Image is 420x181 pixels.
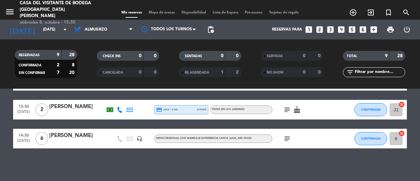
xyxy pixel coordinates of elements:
[267,55,283,58] span: SERVIDAS
[154,54,158,58] strong: 0
[359,25,367,34] i: looks_6
[145,11,178,14] span: Mapa de mesas
[399,20,415,39] div: LOG OUT
[139,70,141,75] strong: 0
[156,137,252,140] span: Menú Regional con maridaje Experiencia Santa Julia
[272,27,302,32] span: Reservas para
[19,64,41,67] span: CONFIRMADA
[185,55,202,58] span: SENTADAS
[69,53,76,57] strong: 28
[266,11,302,14] span: Tarjetas de regalo
[19,54,40,57] span: RESERVADAS
[19,71,45,75] span: SIN CONFIRMAR
[398,130,405,137] i: cancel
[369,25,378,34] i: add_box
[236,137,252,140] span: , ARS 95000
[349,9,357,16] i: add_circle_outline
[318,70,322,75] strong: 0
[154,70,158,75] strong: 0
[185,71,209,74] span: RE AGENDADA
[61,26,69,34] i: arrow_drop_down
[387,26,394,34] span: print
[402,9,410,16] i: search
[57,70,59,75] strong: 7
[361,137,381,140] span: CONFIRMADA
[354,103,387,116] button: CONFIRMADA
[236,54,240,58] strong: 0
[178,11,209,14] span: Disponibilidad
[367,9,375,16] i: exit_to_app
[156,107,178,113] span: visa * 1748
[361,108,381,111] span: CONFIRMADA
[304,25,313,34] i: looks_one
[283,106,291,114] i: subject
[221,70,223,75] strong: 1
[5,7,15,17] i: menu
[403,26,411,34] i: power_settings_new
[15,131,32,139] span: 14:30
[354,69,405,76] input: Filtrar por nombre...
[385,9,392,16] i: turned_in_not
[103,55,121,58] span: CHECK INS
[398,101,405,108] i: cancel
[326,25,335,34] i: looks_3
[20,19,100,26] div: miércoles 8. octubre - 15:35
[118,11,145,14] span: Mis reservas
[267,71,283,74] span: NO SHOW
[69,70,76,75] strong: 20
[241,11,266,14] span: Pre-acceso
[385,54,388,58] strong: 9
[207,26,215,34] span: pending_actions
[354,132,387,145] button: CONFIRMADA
[49,102,105,111] div: [PERSON_NAME]
[221,54,223,58] strong: 0
[337,25,346,34] i: looks_4
[303,70,305,75] strong: 0
[197,107,206,112] span: stripe
[318,54,322,58] strong: 0
[139,54,141,58] strong: 0
[35,132,48,145] span: 6
[103,71,123,74] span: CANCELADA
[49,131,105,140] div: [PERSON_NAME]
[315,25,324,34] i: looks_two
[347,55,357,58] span: TOTAL
[348,25,356,34] i: looks_5
[283,135,291,143] i: subject
[236,70,240,75] strong: 2
[35,103,48,116] span: 2
[346,68,354,76] i: filter_list
[15,139,32,146] span: [DATE]
[303,54,305,58] strong: 0
[156,107,162,113] i: credit_card
[397,54,404,58] strong: 28
[57,63,59,67] strong: 2
[293,106,301,114] i: cake
[57,53,59,57] strong: 9
[5,7,15,19] button: menu
[212,108,245,111] span: Picnic en los Jardines
[209,11,241,14] span: Lista de Espera
[15,110,32,117] span: [DATE]
[5,22,40,37] i: [DATE]
[72,63,76,67] strong: 8
[136,136,142,142] i: headset_mic
[85,27,107,32] span: Almuerzo
[15,102,32,110] span: 13:30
